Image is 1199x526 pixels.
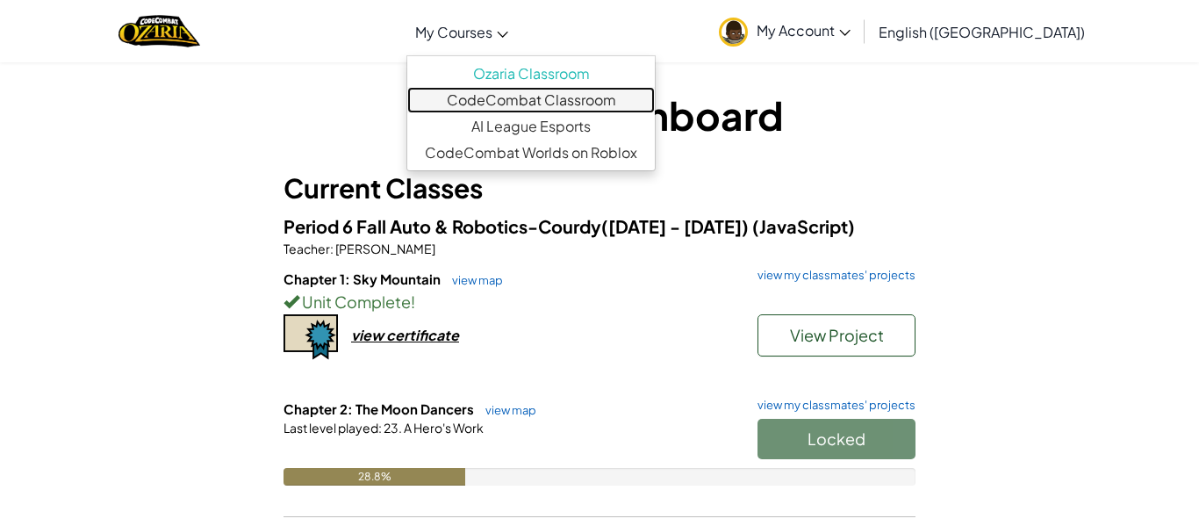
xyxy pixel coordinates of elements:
[752,215,855,237] span: (JavaScript)
[118,13,200,49] img: Home
[719,18,748,47] img: avatar
[415,23,492,41] span: My Courses
[351,326,459,344] div: view certificate
[118,13,200,49] a: Ozaria by CodeCombat logo
[879,23,1085,41] span: English ([GEOGRAPHIC_DATA])
[407,87,655,113] a: CodeCombat Classroom
[411,292,415,312] span: !
[284,169,915,208] h3: Current Classes
[870,8,1094,55] a: English ([GEOGRAPHIC_DATA])
[284,468,465,486] div: 28.8%
[407,140,655,166] a: CodeCombat Worlds on Roblox
[284,88,915,142] h1: Student Dashboard
[284,270,443,287] span: Chapter 1: Sky Mountain
[407,113,655,140] a: AI League Esports
[749,270,915,281] a: view my classmates' projects
[757,314,915,357] button: View Project
[407,61,655,87] a: Ozaria Classroom
[378,420,382,436] span: :
[284,326,459,344] a: view certificate
[477,403,536,417] a: view map
[284,400,477,417] span: Chapter 2: The Moon Dancers
[284,420,378,436] span: Last level played
[790,325,884,345] span: View Project
[299,292,411,312] span: Unit Complete
[330,241,334,256] span: :
[406,8,517,55] a: My Courses
[757,21,851,40] span: My Account
[710,4,859,59] a: My Account
[334,241,435,256] span: [PERSON_NAME]
[284,314,338,360] img: certificate-icon.png
[402,420,484,436] span: A Hero's Work
[284,215,752,237] span: Period 6 Fall Auto & Robotics-Courdy([DATE] - [DATE])
[749,400,915,411] a: view my classmates' projects
[284,241,330,256] span: Teacher
[443,273,503,287] a: view map
[382,420,402,436] span: 23.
